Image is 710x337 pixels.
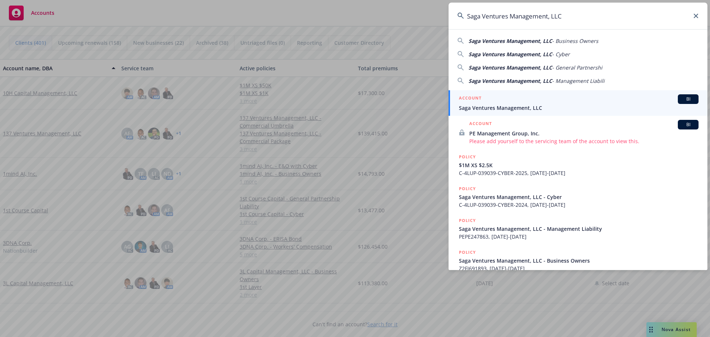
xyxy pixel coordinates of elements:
[552,51,570,58] span: - Cyber
[459,161,699,169] span: $1M XS $2.5K
[469,51,552,58] span: Saga Ventures Management, LLC
[449,245,707,276] a: POLICYSaga Ventures Management, LLC - Business OwnersZ2FJ691893, [DATE]-[DATE]
[459,249,476,256] h5: POLICY
[459,257,699,264] span: Saga Ventures Management, LLC - Business Owners
[469,64,552,71] span: Saga Ventures Management, LLC
[459,225,699,233] span: Saga Ventures Management, LLC - Management Liability
[449,3,707,29] input: Search...
[449,181,707,213] a: POLICYSaga Ventures Management, LLC - CyberC-4LUP-039039-CYBER-2024, [DATE]-[DATE]
[681,121,696,128] span: BI
[469,129,699,137] span: PE Management Group, Inc.
[459,233,699,240] span: PEPE247863, [DATE]-[DATE]
[449,90,707,116] a: ACCOUNTBISaga Ventures Management, LLC
[459,104,699,112] span: Saga Ventures Management, LLC
[552,37,598,44] span: - Business Owners
[552,77,605,84] span: - Management Liabili
[449,116,707,149] a: ACCOUNTBIPE Management Group, Inc.Please add yourself to the servicing team of the account to vie...
[449,149,707,181] a: POLICY$1M XS $2.5KC-4LUP-039039-CYBER-2025, [DATE]-[DATE]
[469,120,492,129] h5: ACCOUNT
[552,64,602,71] span: - General Partnershi
[469,37,552,44] span: Saga Ventures Management, LLC
[459,169,699,177] span: C-4LUP-039039-CYBER-2025, [DATE]-[DATE]
[459,185,476,192] h5: POLICY
[459,153,476,161] h5: POLICY
[459,201,699,209] span: C-4LUP-039039-CYBER-2024, [DATE]-[DATE]
[681,96,696,102] span: BI
[459,94,481,103] h5: ACCOUNT
[469,77,552,84] span: Saga Ventures Management, LLC
[459,264,699,272] span: Z2FJ691893, [DATE]-[DATE]
[469,137,699,145] span: Please add yourself to the servicing team of the account to view this.
[449,213,707,245] a: POLICYSaga Ventures Management, LLC - Management LiabilityPEPE247863, [DATE]-[DATE]
[459,193,699,201] span: Saga Ventures Management, LLC - Cyber
[459,217,476,224] h5: POLICY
